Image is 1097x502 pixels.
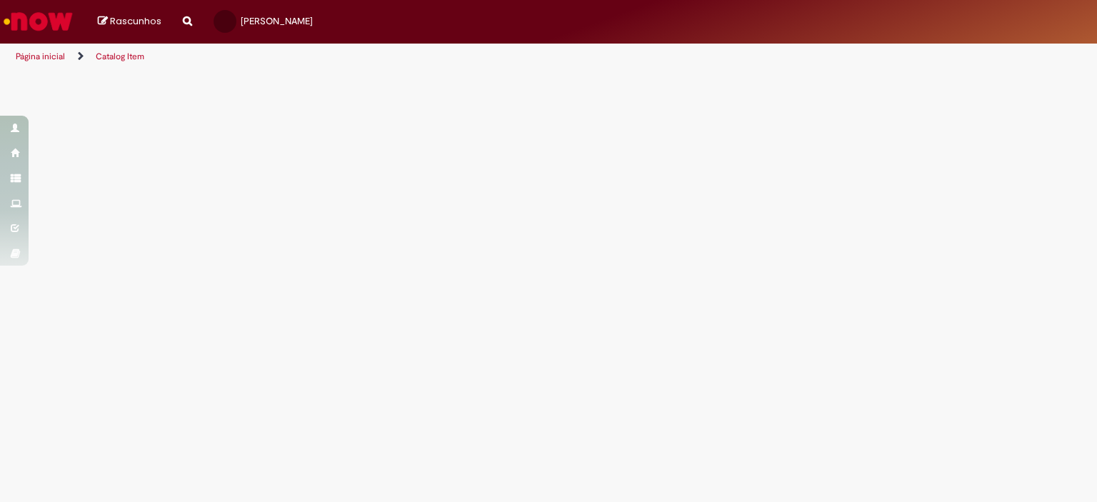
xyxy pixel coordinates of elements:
span: Rascunhos [110,14,161,28]
ul: Trilhas de página [11,44,721,70]
a: Catalog Item [96,51,144,62]
a: Página inicial [16,51,65,62]
img: ServiceNow [1,7,75,36]
span: [PERSON_NAME] [241,15,313,27]
a: Rascunhos [98,15,161,29]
